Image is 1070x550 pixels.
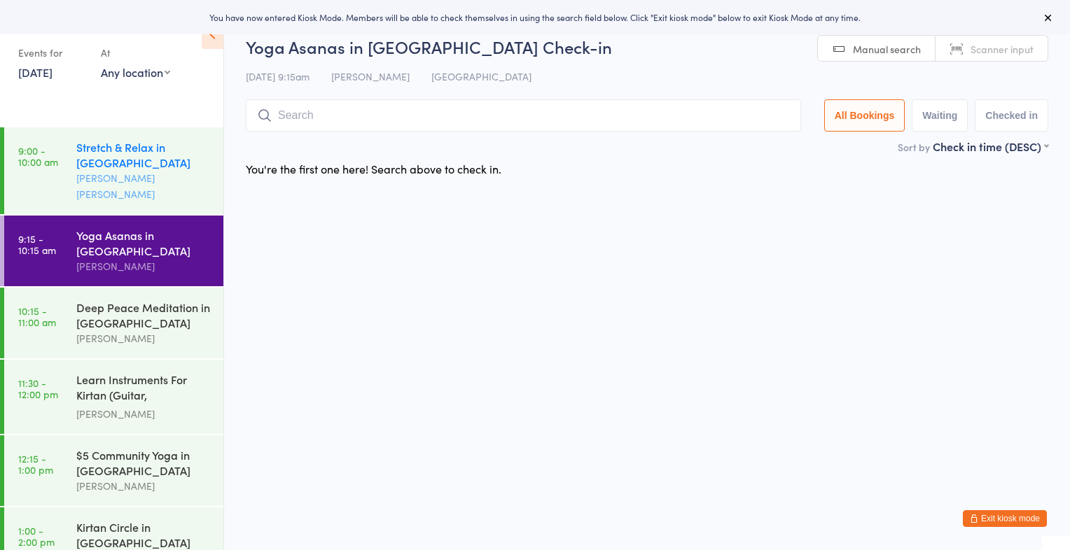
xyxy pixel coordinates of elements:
time: 11:30 - 12:00 pm [18,377,58,400]
span: [PERSON_NAME] [331,69,410,83]
span: Manual search [853,42,921,56]
a: 10:15 -11:00 amDeep Peace Meditation in [GEOGRAPHIC_DATA][PERSON_NAME] [4,288,223,358]
a: 12:15 -1:00 pm$5 Community Yoga in [GEOGRAPHIC_DATA][PERSON_NAME] [4,435,223,506]
time: 12:15 - 1:00 pm [18,453,53,475]
div: Kirtan Circle in [GEOGRAPHIC_DATA] [76,519,211,550]
div: [PERSON_NAME] [PERSON_NAME] [76,170,211,202]
button: Checked in [975,99,1048,132]
button: All Bookings [824,99,905,132]
div: [PERSON_NAME] [76,258,211,274]
div: At [101,41,170,64]
div: Check in time (DESC) [933,139,1048,154]
div: Learn Instruments For Kirtan (Guitar, Harmonium, U... [76,372,211,406]
a: 9:15 -10:15 amYoga Asanas in [GEOGRAPHIC_DATA][PERSON_NAME] [4,216,223,286]
input: Search [246,99,801,132]
div: $5 Community Yoga in [GEOGRAPHIC_DATA] [76,447,211,478]
label: Sort by [898,140,930,154]
time: 1:00 - 2:00 pm [18,525,55,547]
a: [DATE] [18,64,53,80]
h2: Yoga Asanas in [GEOGRAPHIC_DATA] Check-in [246,35,1048,58]
div: Any location [101,64,170,80]
a: 11:30 -12:00 pmLearn Instruments For Kirtan (Guitar, Harmonium, U...[PERSON_NAME] [4,360,223,434]
span: [GEOGRAPHIC_DATA] [431,69,531,83]
span: [DATE] 9:15am [246,69,310,83]
span: Scanner input [971,42,1034,56]
button: Waiting [912,99,968,132]
div: Events for [18,41,87,64]
div: You have now entered Kiosk Mode. Members will be able to check themselves in using the search fie... [22,11,1048,23]
div: [PERSON_NAME] [76,478,211,494]
div: You're the first one here! Search above to check in. [246,161,501,176]
button: Exit kiosk mode [963,510,1047,527]
time: 9:15 - 10:15 am [18,233,56,255]
time: 9:00 - 10:00 am [18,145,58,167]
time: 10:15 - 11:00 am [18,305,56,327]
div: [PERSON_NAME] [76,406,211,422]
div: Deep Peace Meditation in [GEOGRAPHIC_DATA] [76,299,211,330]
a: 9:00 -10:00 amStretch & Relax in [GEOGRAPHIC_DATA][PERSON_NAME] [PERSON_NAME] [4,127,223,214]
div: Yoga Asanas in [GEOGRAPHIC_DATA] [76,227,211,258]
div: [PERSON_NAME] [76,330,211,346]
div: Stretch & Relax in [GEOGRAPHIC_DATA] [76,139,211,170]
